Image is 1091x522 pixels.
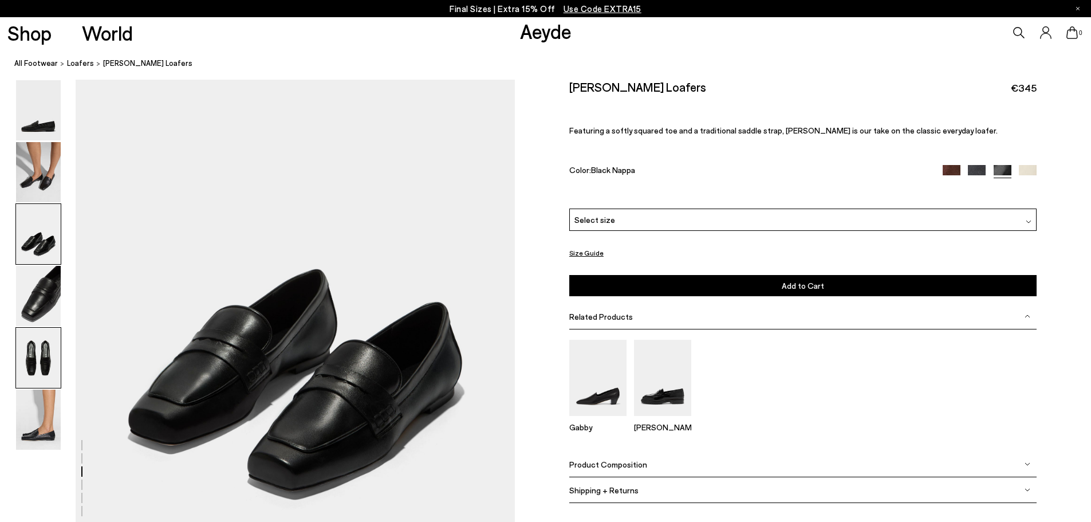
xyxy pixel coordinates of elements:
[634,340,691,416] img: Leon Loafers
[16,80,61,140] img: Lana Moccasin Loafers - Image 1
[569,125,1037,135] p: Featuring a softly squared toe and a traditional saddle strap, [PERSON_NAME] is our take on the c...
[67,57,94,69] a: Loafers
[569,460,647,469] span: Product Composition
[569,485,639,495] span: Shipping + Returns
[1026,219,1031,225] img: svg%3E
[14,57,58,69] a: All Footwear
[7,23,52,43] a: Shop
[16,390,61,450] img: Lana Moccasin Loafers - Image 6
[569,80,706,94] h2: [PERSON_NAME] Loafers
[574,214,615,226] span: Select size
[1025,313,1030,319] img: svg%3E
[103,57,192,69] span: [PERSON_NAME] Loafers
[569,422,627,432] p: Gabby
[1025,461,1030,467] img: svg%3E
[569,312,633,321] span: Related Products
[634,408,691,432] a: Leon Loafers [PERSON_NAME]
[569,165,928,178] div: Color:
[569,408,627,432] a: Gabby Almond-Toe Loafers Gabby
[450,2,641,16] p: Final Sizes | Extra 15% Off
[782,281,824,291] span: Add to Cart
[1025,487,1030,493] img: svg%3E
[569,340,627,416] img: Gabby Almond-Toe Loafers
[16,266,61,326] img: Lana Moccasin Loafers - Image 4
[634,422,691,432] p: [PERSON_NAME]
[67,58,94,68] span: Loafers
[569,246,604,260] button: Size Guide
[569,275,1037,296] button: Add to Cart
[16,142,61,202] img: Lana Moccasin Loafers - Image 2
[1011,81,1037,95] span: €345
[16,328,61,388] img: Lana Moccasin Loafers - Image 5
[564,3,641,14] span: Navigate to /collections/ss25-final-sizes
[520,19,572,43] a: Aeyde
[82,23,133,43] a: World
[1066,26,1078,39] a: 0
[14,48,1091,80] nav: breadcrumb
[591,165,635,175] span: Black Nappa
[1078,30,1084,36] span: 0
[16,204,61,264] img: Lana Moccasin Loafers - Image 3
